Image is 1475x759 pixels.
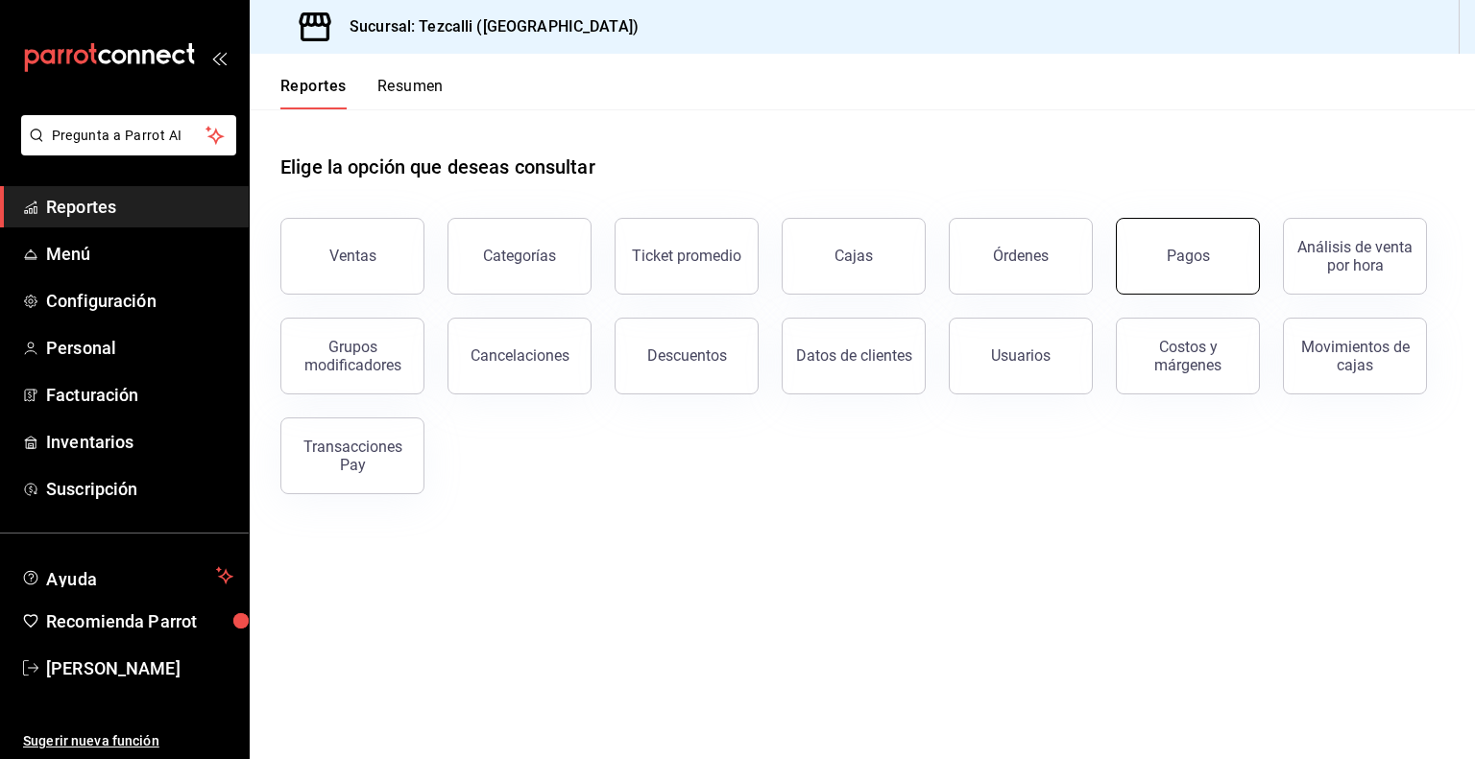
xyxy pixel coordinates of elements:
div: Descuentos [647,346,727,365]
button: Costos y márgenes [1116,318,1260,394]
div: Pagos [1167,247,1210,265]
button: Usuarios [949,318,1093,394]
button: Análisis de venta por hora [1283,218,1427,295]
button: Grupos modificadores [280,318,424,394]
button: open_drawer_menu [211,50,227,65]
div: Grupos modificadores [293,338,412,374]
button: Órdenes [949,218,1093,295]
span: Pregunta a Parrot AI [52,126,206,146]
button: Reportes [280,77,347,109]
div: Ventas [329,247,376,265]
div: Ticket promedio [632,247,741,265]
button: Ventas [280,218,424,295]
div: Transacciones Pay [293,438,412,474]
span: Facturación [46,382,233,408]
span: Suscripción [46,476,233,502]
div: Cancelaciones [471,346,569,365]
div: Costos y márgenes [1128,338,1247,374]
a: Pregunta a Parrot AI [13,139,236,159]
div: Movimientos de cajas [1295,338,1415,374]
span: Ayuda [46,564,208,587]
div: navigation tabs [280,77,444,109]
button: Datos de clientes [782,318,926,394]
span: Inventarios [46,429,233,455]
div: Análisis de venta por hora [1295,238,1415,274]
div: Usuarios [991,346,1051,365]
span: Personal [46,335,233,361]
h3: Sucursal: Tezcalli ([GEOGRAPHIC_DATA]) [334,15,639,38]
button: Pagos [1116,218,1260,295]
h1: Elige la opción que deseas consultar [280,153,595,181]
span: Reportes [46,194,233,220]
button: Movimientos de cajas [1283,318,1427,394]
button: Transacciones Pay [280,417,424,494]
div: Datos de clientes [796,346,912,365]
button: Pregunta a Parrot AI [21,115,236,155]
button: Categorías [447,218,592,295]
span: Configuración [46,288,233,314]
span: Recomienda Parrot [46,608,233,634]
span: Menú [46,241,233,267]
button: Ticket promedio [615,218,759,295]
div: Cajas [834,247,873,265]
div: Órdenes [993,247,1049,265]
span: Sugerir nueva función [23,731,233,751]
div: Categorías [483,247,556,265]
span: [PERSON_NAME] [46,655,233,681]
button: Cancelaciones [447,318,592,394]
button: Descuentos [615,318,759,394]
button: Resumen [377,77,444,109]
button: Cajas [782,218,926,295]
